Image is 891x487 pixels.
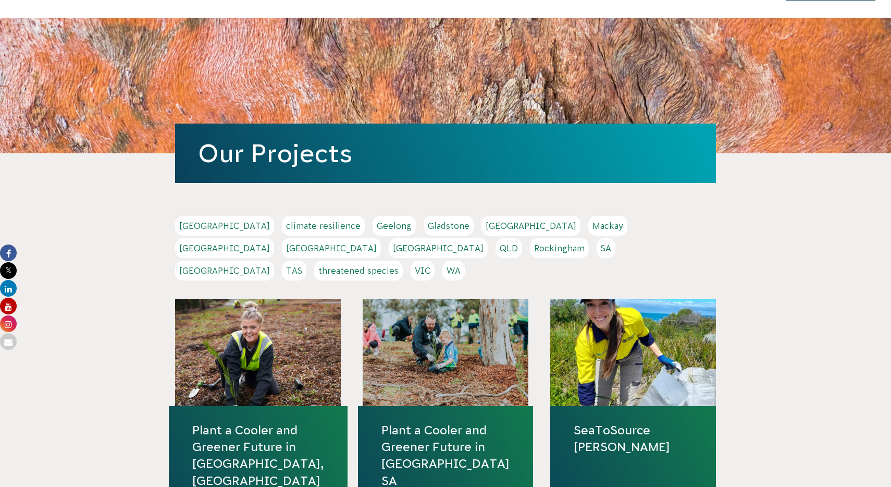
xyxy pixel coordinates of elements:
a: VIC [411,261,435,281]
a: Gladstone [424,216,474,236]
a: [GEOGRAPHIC_DATA] [282,238,381,258]
a: [GEOGRAPHIC_DATA] [389,238,488,258]
a: Mackay [588,216,627,236]
a: Geelong [373,216,416,236]
a: TAS [282,261,306,281]
a: [GEOGRAPHIC_DATA] [175,261,274,281]
a: climate resilience [282,216,365,236]
a: [GEOGRAPHIC_DATA] [175,216,274,236]
a: WA [442,261,465,281]
a: [GEOGRAPHIC_DATA] [175,238,274,258]
a: QLD [496,238,522,258]
a: threatened species [314,261,403,281]
a: SeaToSource [PERSON_NAME] [574,422,692,455]
a: [GEOGRAPHIC_DATA] [481,216,580,236]
a: Rockingham [530,238,589,258]
a: SA [597,238,615,258]
a: Our Projects [198,139,352,167]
